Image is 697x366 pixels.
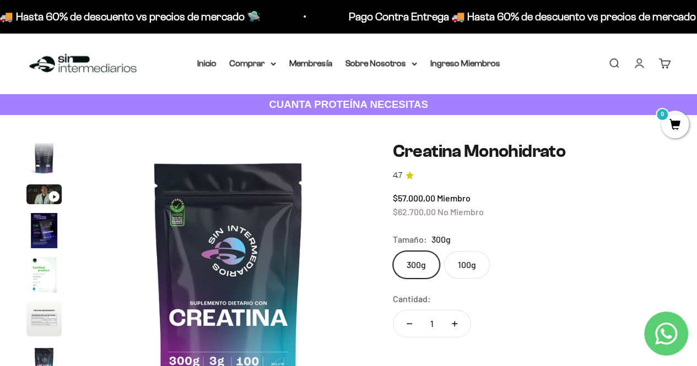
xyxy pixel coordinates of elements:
[13,96,228,116] div: Una promoción especial
[13,18,228,43] p: ¿Qué te haría sentir más seguro de comprar este producto?
[13,140,228,160] div: Un mejor precio
[26,257,62,296] button: Ir al artículo 5
[656,108,669,121] mark: 0
[13,52,228,72] div: Más información sobre los ingredientes
[26,184,62,207] button: Ir al artículo 3
[430,58,500,68] a: Ingreso Miembros
[437,206,484,217] span: No Miembro
[345,56,417,70] summary: Sobre Nosotros
[661,119,689,132] a: 0
[26,301,62,336] img: Creatina Monohidrato
[26,213,62,252] button: Ir al artículo 4
[13,118,228,138] div: Un video del producto
[393,232,427,247] legend: Tamaño:
[393,193,435,203] span: $57.000,00
[26,257,62,292] img: Creatina Monohidrato
[439,310,471,337] button: Aumentar cantidad
[437,193,471,203] span: Miembro
[393,292,431,306] label: Cantidad:
[393,141,671,161] h1: Creatina Monohidrato
[26,213,62,248] img: Creatina Monohidrato
[393,170,671,182] a: 4.74.7 de 5.0 estrellas
[230,56,276,70] summary: Comprar
[13,74,228,94] div: Reseñas de otros clientes
[289,58,332,68] a: Membresía
[431,232,451,247] span: 300g
[393,206,436,217] span: $62.700,00
[393,310,425,337] button: Reducir cantidad
[26,140,62,179] button: Ir al artículo 2
[179,165,228,184] button: Enviar
[197,58,217,68] a: Inicio
[269,99,428,110] strong: CUANTA PROTEÍNA NECESITAS
[393,170,402,182] span: 4.7
[26,140,62,176] img: Creatina Monohidrato
[26,301,62,340] button: Ir al artículo 6
[180,165,227,184] span: Enviar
